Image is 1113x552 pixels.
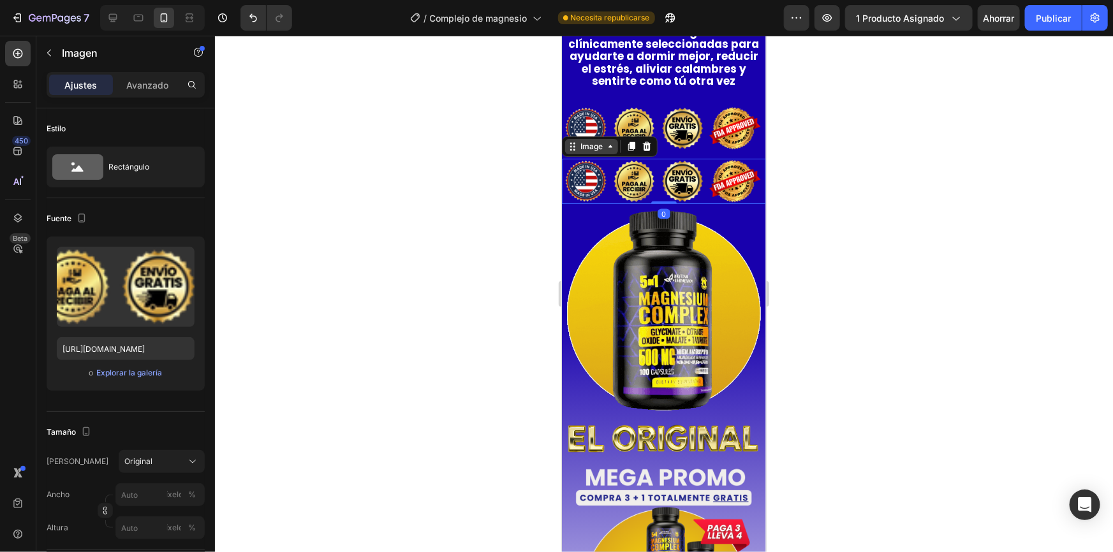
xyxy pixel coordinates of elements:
font: píxeles [161,490,187,499]
font: Imagen [62,47,98,59]
font: Ancho [47,490,70,499]
button: Publicar [1025,5,1082,31]
img: imagen de vista previa [57,247,195,327]
font: Avanzado [126,80,168,91]
button: píxeles [184,520,200,535]
font: píxeles [161,523,187,532]
div: Deshacer/Rehacer [240,5,292,31]
font: 1 producto asignado [856,13,944,24]
font: Publicar [1036,13,1071,24]
div: 0 [96,173,108,184]
font: % [188,523,196,532]
font: Estilo [47,124,66,133]
font: % [188,490,196,499]
button: 1 producto asignado [845,5,973,31]
input: píxeles% [115,516,205,539]
font: Necesita republicarse [571,13,650,22]
font: 7 [84,11,89,24]
div: Image [16,105,43,117]
button: Ahorrar [978,5,1020,31]
input: https://ejemplo.com/imagen.jpg [57,337,195,360]
button: % [166,487,182,502]
button: % [166,520,182,535]
font: [PERSON_NAME] [47,456,108,466]
font: Fuente [47,214,71,223]
font: Beta [13,234,27,243]
font: Original [124,456,152,466]
button: 7 [5,5,95,31]
font: Explorar la galería [96,368,162,377]
p: Imagen [62,45,170,61]
iframe: Área de diseño [562,36,766,552]
font: Rectángulo [108,162,149,171]
font: Complejo de magnesio [430,13,527,24]
div: Abrir Intercom Messenger [1070,490,1100,520]
font: Ahorrar [984,13,1015,24]
font: / [424,13,427,24]
font: o [89,368,93,377]
font: Tamaño [47,427,76,437]
button: píxeles [184,487,200,502]
button: Original [119,450,205,473]
font: Ajustes [65,80,98,91]
font: 450 [15,136,28,145]
button: Explorar la galería [96,367,163,379]
font: Altura [47,523,68,532]
input: píxeles% [115,483,205,506]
